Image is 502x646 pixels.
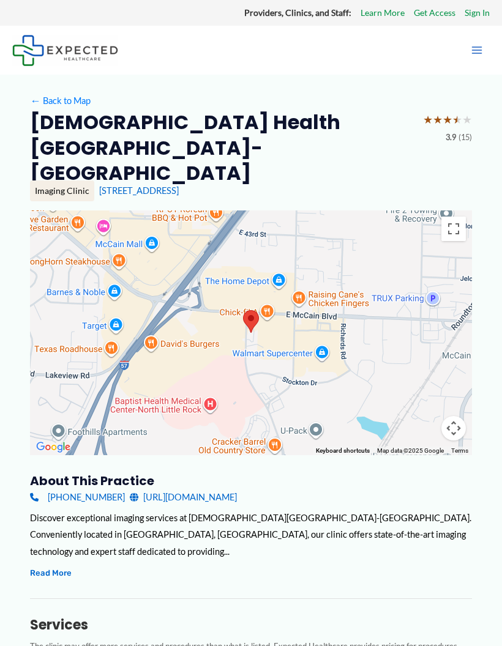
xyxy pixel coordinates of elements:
span: Map data ©2025 Google [377,447,444,454]
div: Discover exceptional imaging services at [DEMOGRAPHIC_DATA][GEOGRAPHIC_DATA]-[GEOGRAPHIC_DATA]. C... [30,510,472,559]
button: Toggle fullscreen view [441,217,466,241]
span: (15) [459,130,472,145]
h3: About this practice [30,473,472,489]
a: [URL][DOMAIN_NAME] [130,489,237,505]
div: Imaging Clinic [30,180,94,201]
span: 3.9 [446,130,456,145]
a: Sign In [465,5,490,21]
span: ★ [423,110,433,130]
a: [STREET_ADDRESS] [99,185,179,196]
button: Map camera controls [441,416,466,440]
span: ★ [443,110,452,130]
strong: Providers, Clinics, and Staff: [244,7,351,18]
span: ★ [452,110,462,130]
img: Google [33,439,73,455]
a: ←Back to Map [30,92,91,109]
a: Terms (opens in new tab) [451,447,468,454]
h3: Services [30,617,472,634]
a: Open this area in Google Maps (opens a new window) [33,439,73,455]
span: ★ [462,110,472,130]
button: Main menu toggle [464,37,490,63]
button: Keyboard shortcuts [316,447,370,455]
a: Learn More [361,5,405,21]
a: Get Access [414,5,455,21]
img: Expected Healthcare Logo - side, dark font, small [12,35,118,66]
span: ← [30,95,41,106]
a: [PHONE_NUMBER] [30,489,125,505]
h2: [DEMOGRAPHIC_DATA] Health [GEOGRAPHIC_DATA]-[GEOGRAPHIC_DATA] [30,110,413,186]
button: Read More [30,566,72,580]
span: ★ [433,110,443,130]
